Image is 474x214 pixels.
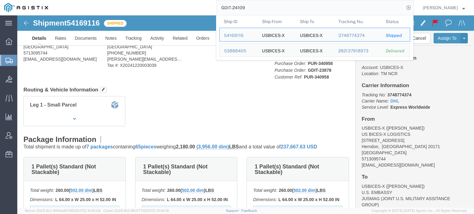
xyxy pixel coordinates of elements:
[381,15,410,28] th: Status
[25,209,101,212] span: Server: 2025.16.0-9544af67660
[103,209,169,212] span: Client: 2025.16.0-8fc0770
[300,43,323,57] div: USBICES-X
[145,209,169,212] span: [DATE] 10:40:19
[219,15,413,60] table: Search Results
[226,209,241,212] a: Support
[386,48,405,54] div: Delivered
[224,32,253,39] div: 54169116
[334,15,382,28] th: Tracking Nu.
[224,48,253,54] div: 53888405
[258,15,296,28] th: Ship From
[17,15,474,208] iframe: FS Legacy Container
[372,208,467,213] span: Copyright © [DATE]-[DATE] Agistix Inc., All Rights Reserved
[76,209,101,212] span: [DATE] 10:42:29
[296,15,334,28] th: Ship To
[217,0,404,15] input: Search for shipment number, reference number
[262,43,285,57] div: USBICES-X
[262,28,285,41] div: USBICES-X
[338,48,377,54] div: 282137918973
[338,32,377,39] div: 3748774374
[241,209,257,212] a: Feedback
[386,32,405,39] div: Shipped
[4,3,48,12] img: logo
[423,4,458,11] span: Andrew Wacyra
[300,28,323,41] div: USBICES-X
[422,4,465,11] button: [PERSON_NAME]
[219,15,258,28] th: Ship ID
